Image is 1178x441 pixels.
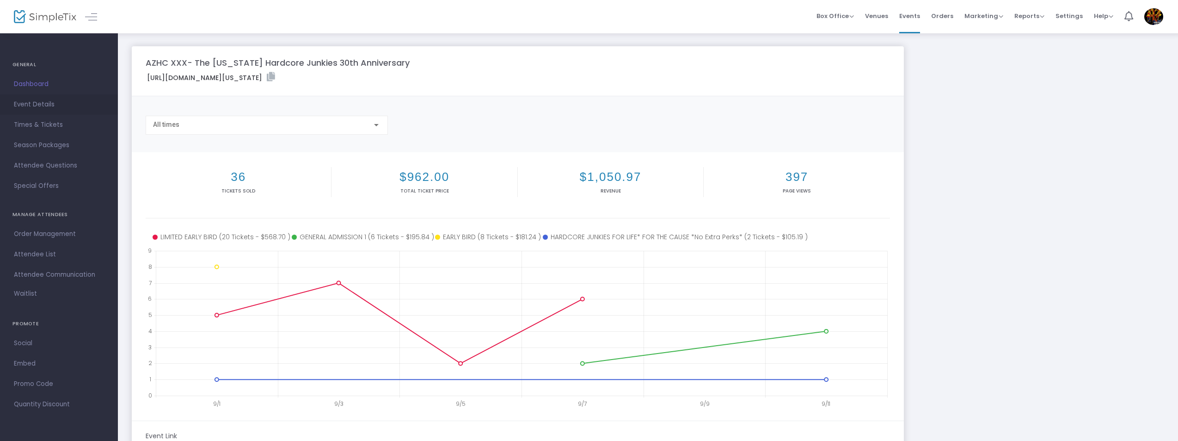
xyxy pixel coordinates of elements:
text: 9/11 [822,400,830,408]
span: Promo Code [14,378,104,390]
h2: $1,050.97 [520,170,701,184]
text: 7 [149,279,152,286]
text: 1 [149,375,151,383]
text: 9/1 [213,400,221,408]
p: Total Ticket Price [333,187,515,194]
span: Quantity Discount [14,398,104,410]
h2: 36 [147,170,329,184]
span: Social [14,337,104,349]
h4: GENERAL [12,56,105,74]
h2: 397 [706,170,888,184]
span: Season Packages [14,139,104,151]
text: 8 [148,262,152,270]
span: Dashboard [14,78,104,90]
text: 3 [148,343,152,351]
text: 9/3 [334,400,344,408]
text: 9/7 [578,400,587,408]
text: 9 [148,247,152,255]
text: 9/5 [456,400,466,408]
text: 5 [148,311,152,319]
h4: MANAGE ATTENDEES [12,205,105,224]
text: 2 [148,359,152,367]
span: Special Offers [14,180,104,192]
p: Page Views [706,187,888,194]
span: Times & Tickets [14,119,104,131]
span: Venues [865,4,888,28]
m-panel-title: AZHC XXX- The [US_STATE] Hardcore Junkies 30th Anniversary [146,56,410,69]
p: Tickets sold [147,187,329,194]
p: Revenue [520,187,701,194]
span: Attendee Questions [14,160,104,172]
span: Reports [1014,12,1044,20]
m-panel-subtitle: Event Link [146,431,177,441]
span: Attendee Communication [14,269,104,281]
span: Event Details [14,99,104,111]
span: Order Management [14,228,104,240]
span: Marketing [964,12,1003,20]
span: All times [153,121,179,128]
text: 6 [148,295,152,303]
span: Orders [931,4,953,28]
span: Embed [14,358,104,370]
label: [URL][DOMAIN_NAME][US_STATE] [147,72,275,83]
span: Box Office [816,12,854,20]
text: 4 [148,327,152,335]
span: Help [1094,12,1113,20]
text: 9/9 [700,400,710,408]
span: Attendee List [14,248,104,261]
h4: PROMOTE [12,315,105,333]
text: 0 [148,391,152,399]
span: Waitlist [14,289,37,298]
span: Settings [1055,4,1083,28]
span: Events [899,4,920,28]
h2: $962.00 [333,170,515,184]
